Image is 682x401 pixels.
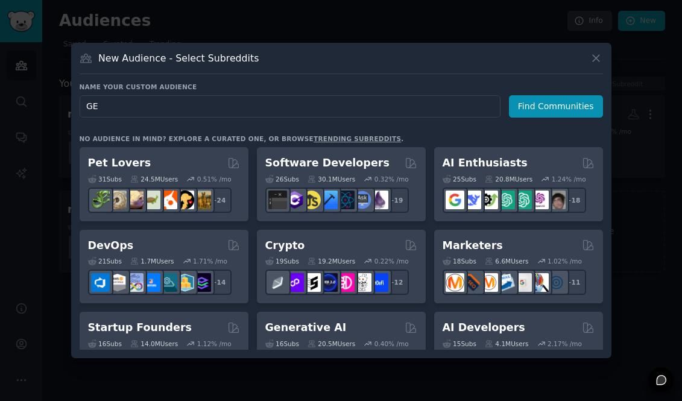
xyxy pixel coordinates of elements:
img: AskMarketing [479,273,498,292]
img: AWS_Certified_Experts [108,273,127,292]
div: 21 Sub s [88,257,122,265]
div: 20.5M Users [308,339,355,348]
img: PlatformEngineers [192,273,211,292]
div: 19.2M Users [308,257,355,265]
h2: Startup Founders [88,320,192,335]
img: ethstaker [302,273,321,292]
h2: AI Enthusiasts [443,156,528,171]
img: herpetology [91,191,110,209]
img: Docker_DevOps [125,273,144,292]
div: + 19 [384,188,409,213]
h2: Marketers [443,238,503,253]
input: Pick a short name, like "Digital Marketers" or "Movie-Goers" [80,95,500,118]
div: 1.24 % /mo [552,175,586,183]
h2: Pet Lovers [88,156,151,171]
div: 31 Sub s [88,175,122,183]
h3: New Audience - Select Subreddits [98,52,259,65]
img: elixir [370,191,388,209]
div: 0.40 % /mo [374,339,409,348]
img: OpenAIDev [530,191,549,209]
div: 25 Sub s [443,175,476,183]
div: 1.7M Users [130,257,174,265]
h2: AI Developers [443,320,525,335]
img: AItoolsCatalog [479,191,498,209]
img: aws_cdk [175,273,194,292]
h2: DevOps [88,238,134,253]
div: 4.1M Users [485,339,529,348]
div: + 18 [561,188,586,213]
img: 0xPolygon [285,273,304,292]
div: 1.02 % /mo [548,257,582,265]
div: 26 Sub s [265,175,299,183]
div: No audience in mind? Explore a curated one, or browse . [80,134,404,143]
div: 16 Sub s [265,339,299,348]
img: CryptoNews [353,273,371,292]
div: 0.51 % /mo [197,175,232,183]
img: reactnative [336,191,355,209]
h2: Software Developers [265,156,390,171]
div: 30.1M Users [308,175,355,183]
img: bigseo [463,273,481,292]
div: 6.6M Users [485,257,529,265]
img: csharp [285,191,304,209]
img: chatgpt_promptDesign [496,191,515,209]
div: 24.5M Users [130,175,178,183]
div: 14.0M Users [130,339,178,348]
div: + 12 [384,270,409,295]
h3: Name your custom audience [80,83,603,91]
h2: Generative AI [265,320,347,335]
a: trending subreddits [314,135,401,142]
img: GoogleGeminiAI [446,191,464,209]
img: Emailmarketing [496,273,515,292]
div: 1.71 % /mo [193,257,227,265]
div: 19 Sub s [265,257,299,265]
img: learnjavascript [302,191,321,209]
img: defi_ [370,273,388,292]
div: 0.22 % /mo [374,257,409,265]
h2: Crypto [265,238,305,253]
img: ArtificalIntelligence [547,191,566,209]
div: + 11 [561,270,586,295]
img: chatgpt_prompts_ [513,191,532,209]
img: googleads [513,273,532,292]
div: 15 Sub s [443,339,476,348]
div: + 24 [206,188,232,213]
img: ethfinance [268,273,287,292]
img: DevOpsLinks [142,273,160,292]
img: software [268,191,287,209]
img: turtle [142,191,160,209]
img: MarketingResearch [530,273,549,292]
div: + 14 [206,270,232,295]
div: 0.32 % /mo [374,175,409,183]
img: OnlineMarketing [547,273,566,292]
img: web3 [319,273,338,292]
img: ballpython [108,191,127,209]
img: leopardgeckos [125,191,144,209]
button: Find Communities [509,95,603,118]
div: 18 Sub s [443,257,476,265]
img: defiblockchain [336,273,355,292]
img: AskComputerScience [353,191,371,209]
img: DeepSeek [463,191,481,209]
div: 2.17 % /mo [548,339,582,348]
div: 20.8M Users [485,175,532,183]
div: 16 Sub s [88,339,122,348]
img: iOSProgramming [319,191,338,209]
img: azuredevops [91,273,110,292]
div: 1.12 % /mo [197,339,232,348]
img: platformengineering [159,273,177,292]
img: cockatiel [159,191,177,209]
img: content_marketing [446,273,464,292]
img: dogbreed [192,191,211,209]
img: PetAdvice [175,191,194,209]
